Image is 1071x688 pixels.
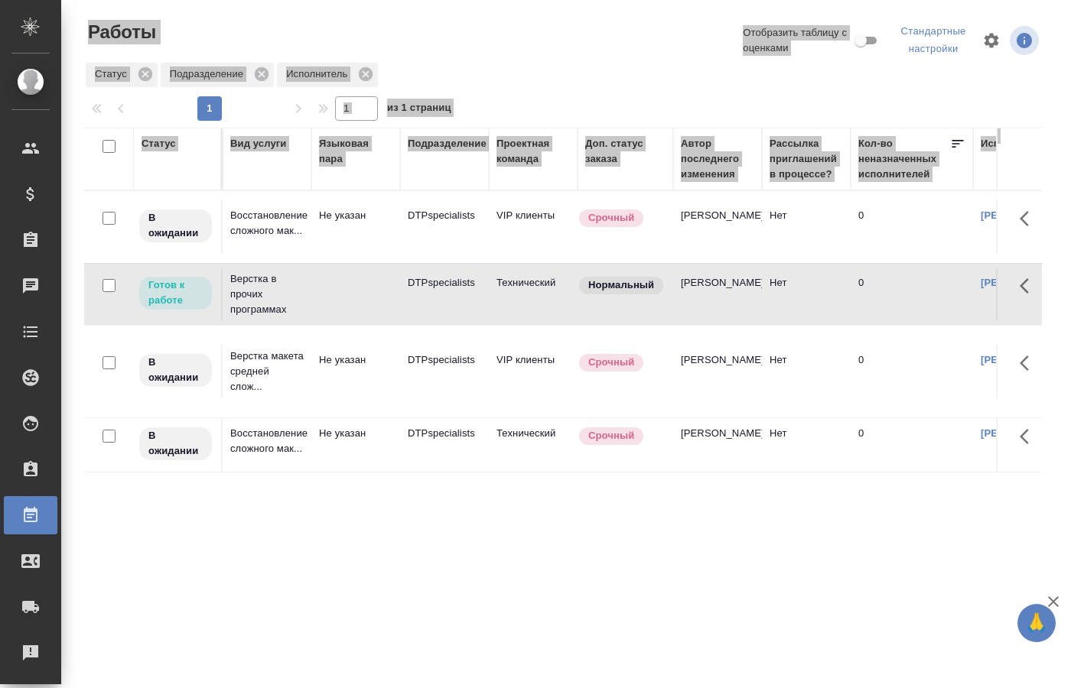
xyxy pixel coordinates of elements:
[894,20,973,61] div: split button
[1010,26,1042,55] span: Посмотреть информацию
[400,200,489,254] td: DTPspecialists
[1011,200,1047,237] button: Здесь прячутся важные кнопки
[762,418,851,472] td: Нет
[148,355,203,385] p: В ожидании
[851,200,973,254] td: 0
[1011,268,1047,304] button: Здесь прячутся важные кнопки
[1017,604,1056,642] button: 🙏
[1024,607,1050,639] span: 🙏
[400,418,489,472] td: DTPspecialists
[743,25,851,56] span: Отобразить таблицу с оценками
[161,63,274,87] div: Подразделение
[762,200,851,254] td: Нет
[319,136,392,167] div: Языковая пара
[973,22,1010,59] span: Настроить таблицу
[496,136,570,167] div: Проектная команда
[851,345,973,398] td: 0
[681,136,754,182] div: Автор последнего изменения
[1011,418,1047,455] button: Здесь прячутся важные кнопки
[770,136,843,182] div: Рассылка приглашений в процессе?
[762,268,851,321] td: Нет
[311,345,400,398] td: Не указан
[489,200,578,254] td: VIP клиенты
[489,418,578,472] td: Технический
[138,208,213,244] div: Исполнитель назначен, приступать к работе пока рано
[230,271,304,317] p: Верстка в прочих программах
[408,136,487,151] div: Подразделение
[673,268,762,321] td: [PERSON_NAME]
[387,99,451,121] span: из 1 страниц
[585,136,666,167] div: Доп. статус заказа
[400,268,489,321] td: DTPspecialists
[400,345,489,398] td: DTPspecialists
[170,67,249,82] p: Подразделение
[762,345,851,398] td: Нет
[858,136,950,182] div: Кол-во неназначенных исполнителей
[230,349,304,394] p: Верстка макета средней слож...
[148,210,203,241] p: В ожидании
[588,428,634,443] p: Срочный
[230,426,304,456] p: Восстановление сложного мак...
[277,63,378,87] div: Исполнитель
[588,210,634,226] p: Срочный
[673,345,762,398] td: [PERSON_NAME]
[981,427,1066,439] a: [PERSON_NAME]
[981,136,1048,151] div: Исполнитель
[230,208,304,239] p: Восстановление сложного мак...
[981,209,1066,221] a: [PERSON_NAME]
[148,428,203,459] p: В ожидании
[311,418,400,472] td: Не указан
[142,136,176,151] div: Статус
[230,136,287,151] div: Вид услуги
[1011,345,1047,381] button: Здесь прячутся важные кнопки
[86,63,158,87] div: Статус
[311,200,400,254] td: Не указан
[981,277,1066,288] a: [PERSON_NAME]
[84,20,156,44] span: Работы
[851,418,973,472] td: 0
[286,67,353,82] p: Исполнитель
[673,418,762,472] td: [PERSON_NAME]
[851,268,973,321] td: 0
[148,277,203,308] p: Готов к работе
[489,268,578,321] td: Технический
[588,355,634,370] p: Срочный
[489,345,578,398] td: VIP клиенты
[981,354,1066,365] a: [PERSON_NAME]
[673,200,762,254] td: [PERSON_NAME]
[588,277,654,293] p: Нормальный
[95,67,132,82] p: Статус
